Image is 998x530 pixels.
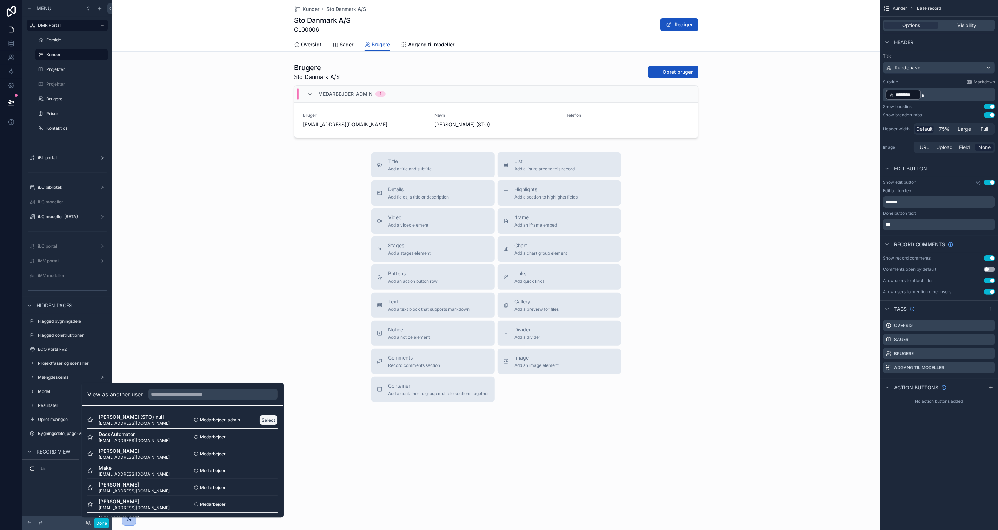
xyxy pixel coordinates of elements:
div: Allow users to mention other users [883,289,951,295]
label: Header width [883,126,911,132]
span: Adgang til modeller [408,41,454,48]
span: Kundenavn [894,64,920,71]
span: Visibility [957,22,976,29]
a: ECO Portal-v2 [27,344,108,355]
label: Subtitle [883,79,898,85]
label: Priser [46,111,107,116]
a: Flagged konstruktioner [27,330,108,341]
span: Add a chart group element [514,250,567,256]
a: Markdown [967,79,995,85]
a: iBL portal [27,152,108,163]
button: Select [259,415,278,425]
label: iLC bibliotek [38,185,97,190]
span: Oversigt [301,41,321,48]
div: 1 [380,91,381,97]
label: Done button text [883,210,916,216]
span: Image [514,354,559,361]
span: Medarbejder [200,434,226,440]
span: Details [388,186,449,193]
button: DetailsAdd fields, a title or description [371,180,495,206]
button: CommentsRecord comments section [371,349,495,374]
a: Oversigt [294,38,321,52]
span: Header [894,39,913,46]
label: iMV modeller [38,273,107,279]
span: Notice [388,326,430,333]
a: Sager [333,38,353,52]
button: DividerAdd a divider [498,321,621,346]
span: Record comments [894,241,945,248]
span: URL [920,144,929,151]
span: Full [981,126,989,133]
span: List [514,158,575,165]
div: scrollable content [883,88,995,101]
span: Chart [514,242,567,249]
label: Projektfaser og scenarier [38,361,107,366]
span: Add a divider [514,335,540,340]
span: Record view [36,448,71,455]
span: CL00006 [294,25,351,34]
span: Medarbejder [200,468,226,474]
label: Projekter [46,81,107,87]
label: Brugere [46,96,107,102]
a: Projektfaser og scenarier [27,358,108,369]
a: Flagged bygningsdele [27,316,108,327]
span: Medarbejder [200,502,226,507]
span: DocsAutomator [99,431,170,438]
a: Projekter [35,79,108,90]
button: ContainerAdd a container to group multiple sections together [371,377,495,402]
div: scrollable content [883,196,995,208]
label: Bygningsdele_page-view [38,431,107,436]
span: Medarbejder [200,485,226,490]
span: [EMAIL_ADDRESS][DOMAIN_NAME] [99,505,170,511]
label: Mængdeskema [38,375,97,380]
div: scrollable content [22,460,112,481]
span: 75% [939,126,950,133]
span: Title [388,158,432,165]
a: Brugere [365,38,390,52]
button: ButtonsAdd an action button row [371,264,495,290]
span: [PERSON_NAME] [99,515,170,522]
span: Add a container to group multiple sections together [388,391,489,396]
span: [EMAIL_ADDRESS][DOMAIN_NAME] [99,455,170,460]
span: Container [388,382,489,389]
label: Title [883,53,995,59]
label: iLC portal [38,243,97,249]
a: Sto Danmark A/S [326,6,366,13]
span: Medarbejder [200,451,226,457]
button: TitleAdd a title and subtitle [371,152,495,177]
span: Hidden pages [36,302,72,309]
span: Add an image element [514,363,559,368]
span: Gallery [514,298,559,305]
label: DMR Portal [38,22,94,28]
label: ECO Portal-v2 [38,347,107,352]
label: Model [38,389,107,394]
label: Show edit button [883,180,916,185]
span: Add fields, a title or description [388,194,449,200]
span: Add an iframe embed [514,222,557,228]
span: Large [958,126,971,133]
a: Adgang til modeller [401,38,454,52]
span: Add a list related to this record [514,166,575,172]
label: iMV portal [38,258,97,264]
span: Text [388,298,470,305]
a: Brugere [35,93,108,105]
label: Forside [46,37,107,43]
span: Comments [388,354,440,361]
button: LinksAdd quick links [498,264,621,290]
a: iLC portal [27,241,108,252]
a: Bygningsdele ALT1 [27,442,108,453]
a: Kunder [35,49,108,60]
a: Kontakt os [35,123,108,134]
label: Flagged konstruktioner [38,333,107,338]
label: Brugere [894,351,914,356]
div: Comments open by default [883,267,936,272]
button: ImageAdd an image element [498,349,621,374]
a: Opret mængde [27,414,108,425]
span: Video [388,214,428,221]
a: iMV modeller [27,270,108,281]
label: Oversigt [894,323,916,328]
a: iLC modeller (BETA) [27,211,108,222]
a: iLC bibliotek [27,182,108,193]
span: Links [514,270,544,277]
